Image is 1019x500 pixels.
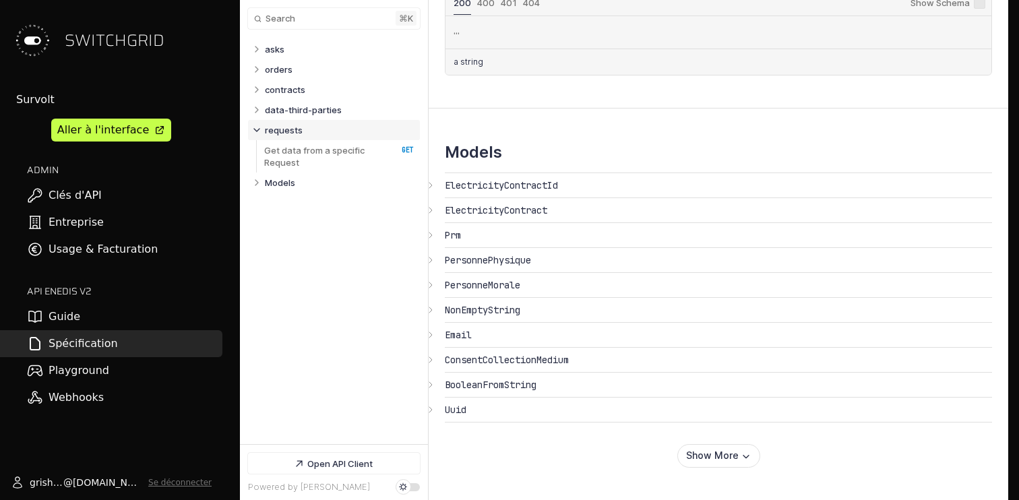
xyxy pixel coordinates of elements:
[445,229,461,241] span: Prm
[265,124,303,136] p: requests
[445,179,558,191] span: ElectricityContractId
[388,146,414,155] span: GET
[265,104,342,116] p: data-third-parties
[51,119,171,142] a: Aller à l'interface
[445,329,472,341] span: Email
[264,140,414,173] a: Get data from a specific Request GET
[445,204,547,216] span: ElectricityContract
[265,120,414,140] a: requests
[445,254,531,266] span: PersonnePhysique
[265,177,295,189] p: Models
[265,43,284,55] p: asks
[148,477,212,488] button: Se déconnecter
[248,482,370,492] a: Powered by [PERSON_NAME]
[265,63,292,75] p: orders
[16,92,222,108] div: Survolt
[57,122,149,138] div: Aller à l'interface
[265,59,414,80] a: orders
[63,476,73,489] span: @
[265,84,305,96] p: contracts
[677,444,760,467] button: Show More
[445,354,569,366] span: ConsentCollectionMedium
[445,279,520,291] span: PersonneMorale
[445,142,502,162] h2: Models
[265,173,414,193] a: Models
[454,56,483,68] p: a string
[73,476,143,489] span: [DOMAIN_NAME]
[240,33,428,444] nav: Table of contents for Api
[445,379,536,391] span: BooleanFromString
[27,284,222,298] h2: API ENEDIS v2
[399,482,407,491] div: Set dark mode
[265,100,414,120] a: data-third-parties
[65,30,164,51] span: SWITCHGRID
[27,163,222,177] h2: ADMIN
[248,453,420,474] a: Open API Client
[264,144,383,168] p: Get data from a specific Request
[396,11,416,26] kbd: ⌘ k
[454,26,459,36] code: …
[11,19,54,62] img: Switchgrid Logo
[266,13,295,24] span: Search
[30,476,63,489] span: grishjan
[445,404,466,416] span: Uuid
[265,80,414,100] a: contracts
[445,304,520,316] span: NonEmptyString
[265,39,414,59] a: asks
